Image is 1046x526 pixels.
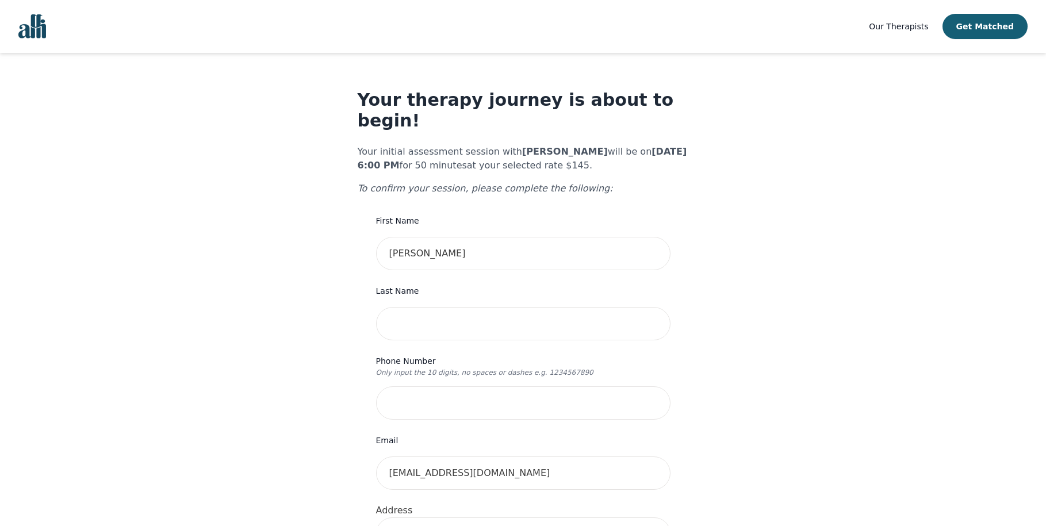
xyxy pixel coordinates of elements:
button: Get Matched [942,14,1028,39]
label: Address [376,505,413,516]
label: First Name [376,214,670,228]
label: Email [376,433,670,447]
p: Your initial assessment session with will be on for 50 minutes at your selected rate $145. [358,145,689,172]
p: Only input the 10 digits, no spaces or dashes e.g. 1234567890 [376,368,670,377]
h1: Your therapy journey is about to begin! [358,90,689,131]
img: alli logo [18,14,46,39]
p: To confirm your session, please complete the following: [358,182,689,195]
label: Phone Number [376,354,670,368]
a: Our Therapists [869,20,928,33]
span: Our Therapists [869,22,928,31]
label: Last Name [376,284,670,298]
b: [PERSON_NAME] [522,146,608,157]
